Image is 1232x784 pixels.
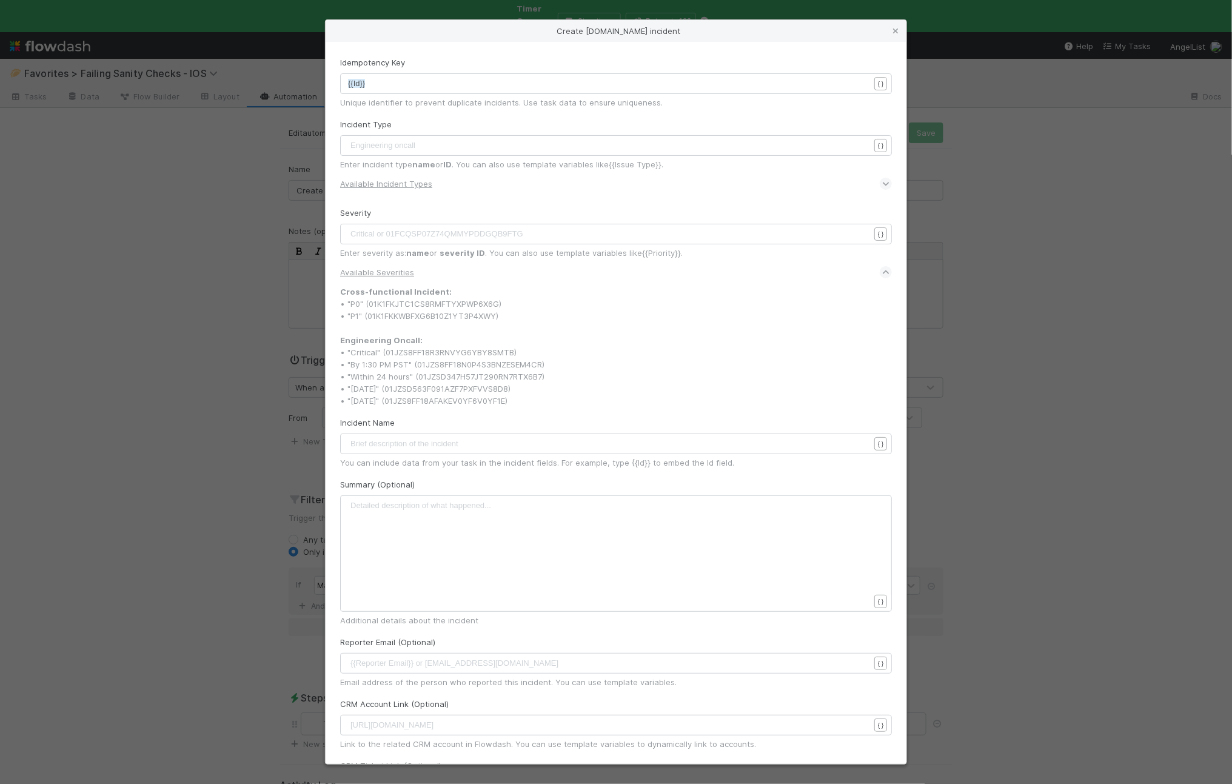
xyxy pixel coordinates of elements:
[340,158,892,197] div: Enter incident type or . You can also use template variables like {{Issue Type}} .
[340,614,892,626] div: Additional details about the incident
[340,287,452,297] strong: Cross-functional Incident:
[340,96,892,109] div: Unique identifier to prevent duplicate incidents. Use task data to ensure uniqueness.
[340,738,892,750] div: Link to the related CRM account in Flowdash. You can use template variables to dynamically link t...
[874,77,887,90] button: { }
[340,247,892,407] div: Enter severity as: or . You can also use template variables like {{Priority}} .
[348,79,365,88] span: {{Id}}
[340,636,435,648] label: Reporter Email (Optional)
[340,267,414,277] u: Available Severities
[874,719,887,732] button: { }
[340,760,441,772] label: CRM Ticket Link (Optional)
[340,56,405,69] label: Idempotency Key
[406,248,429,258] strong: name
[340,417,395,429] label: Incident Name
[340,698,449,710] label: CRM Account Link (Optional)
[874,437,887,451] button: { }
[440,248,485,258] strong: severity ID
[340,286,892,407] div: • "P0" (01K1FKJTC1CS8RMFTYXPWP6X6G) • "P1" (01K1FKKWBFXG6B10Z1YT3P4XWY) • "Critical" (01JZS8FF18R...
[443,159,452,169] strong: ID
[340,478,415,491] label: Summary (Optional)
[874,595,887,608] button: { }
[326,20,906,42] div: Create [DOMAIN_NAME] incident
[340,676,892,688] div: Email address of the person who reported this incident. You can use template variables.
[340,118,392,130] label: Incident Type
[874,139,887,152] button: { }
[340,207,371,219] label: Severity
[340,457,892,469] div: You can include data from your task in the incident fields. For example, type {{Id}} to embed the...
[340,179,432,189] u: Available Incident Types
[874,657,887,670] button: { }
[412,159,435,169] strong: name
[340,335,423,345] strong: Engineering Oncall:
[874,227,887,241] button: { }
